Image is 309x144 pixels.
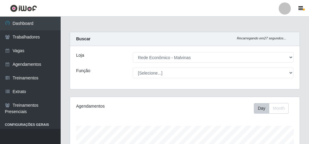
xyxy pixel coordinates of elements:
strong: Buscar [76,36,90,41]
img: CoreUI Logo [10,5,37,12]
label: Função [76,68,90,74]
div: Toolbar with button groups [254,103,294,114]
i: Recarregando em 27 segundos... [237,36,286,40]
div: First group [254,103,289,114]
label: Loja [76,52,84,59]
button: Month [269,103,289,114]
div: Agendamentos [76,103,161,109]
button: Day [254,103,269,114]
